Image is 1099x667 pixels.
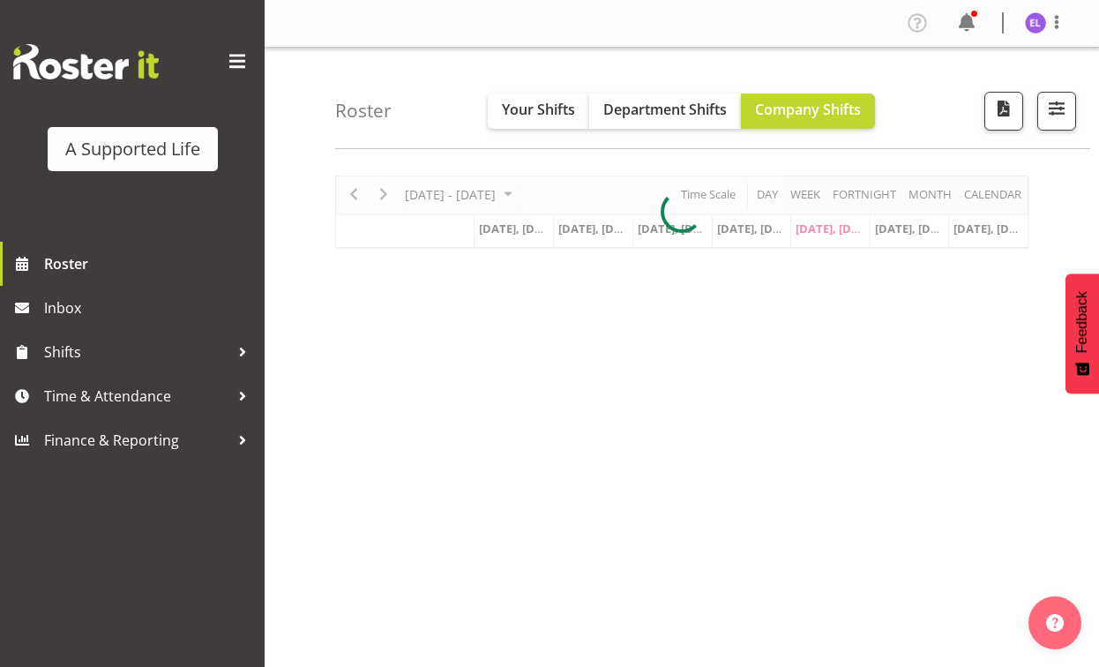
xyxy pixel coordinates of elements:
span: Department Shifts [603,100,727,119]
button: Company Shifts [741,94,875,129]
button: Filter Shifts [1037,92,1076,131]
img: help-xxl-2.png [1046,614,1064,632]
span: Inbox [44,295,256,321]
button: Download a PDF of the roster according to the set date range. [984,92,1023,131]
span: Company Shifts [755,100,861,119]
div: A Supported Life [65,136,200,162]
span: Your Shifts [502,100,575,119]
span: Shifts [44,339,229,365]
h4: Roster [335,101,392,121]
img: Rosterit website logo [13,44,159,79]
button: Department Shifts [589,94,741,129]
span: Roster [44,251,256,277]
button: Your Shifts [488,94,589,129]
span: Finance & Reporting [44,427,229,453]
button: Feedback - Show survey [1065,274,1099,393]
img: elise-loh5844.jpg [1025,12,1046,34]
span: Time & Attendance [44,383,229,409]
span: Feedback [1074,291,1090,353]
